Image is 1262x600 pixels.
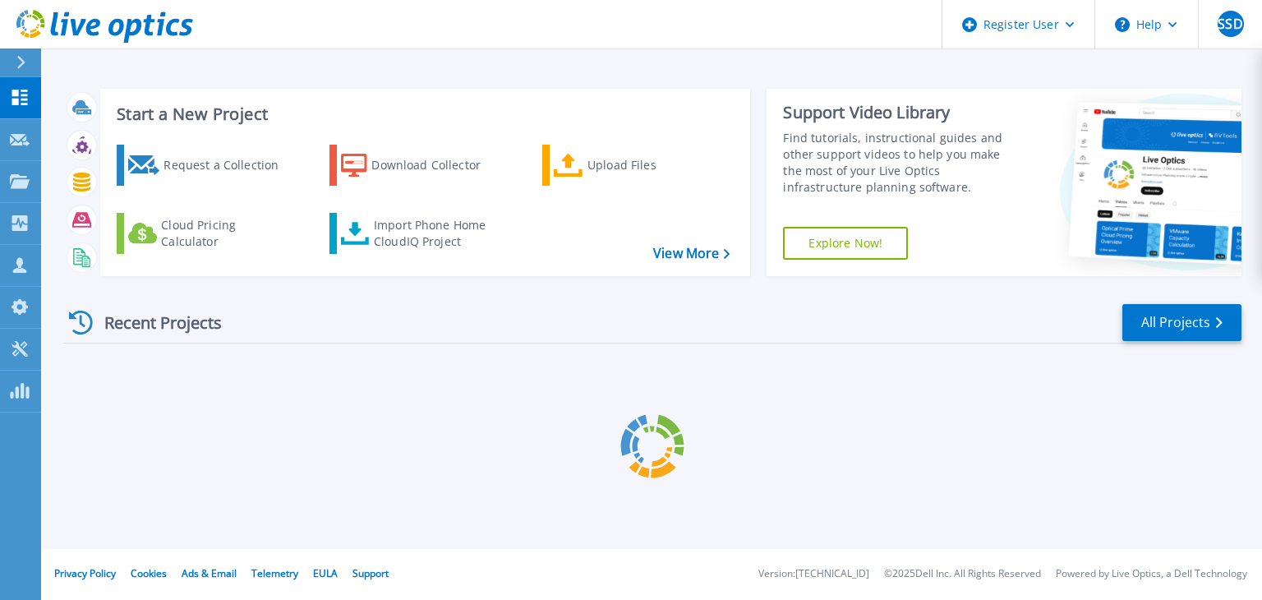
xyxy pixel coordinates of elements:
div: Find tutorials, instructional guides and other support videos to help you make the most of your L... [783,130,1021,196]
div: Download Collector [371,149,503,182]
li: © 2025 Dell Inc. All Rights Reserved [884,569,1041,579]
h3: Start a New Project [117,105,730,123]
div: Upload Files [587,149,719,182]
a: EULA [313,566,338,580]
a: Upload Files [542,145,725,186]
div: Request a Collection [164,149,295,182]
a: Cookies [131,566,167,580]
a: Request a Collection [117,145,300,186]
div: Support Video Library [783,102,1021,123]
a: View More [653,246,730,261]
a: All Projects [1122,304,1241,341]
div: Import Phone Home CloudIQ Project [374,217,502,250]
a: Ads & Email [182,566,237,580]
a: Privacy Policy [54,566,116,580]
div: Cloud Pricing Calculator [161,217,292,250]
a: Cloud Pricing Calculator [117,213,300,254]
li: Version: [TECHNICAL_ID] [758,569,869,579]
a: Telemetry [251,566,298,580]
li: Powered by Live Optics, a Dell Technology [1056,569,1247,579]
a: Explore Now! [783,227,908,260]
a: Download Collector [329,145,513,186]
div: Recent Projects [63,302,244,343]
a: Support [352,566,389,580]
span: SSD [1218,17,1242,30]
